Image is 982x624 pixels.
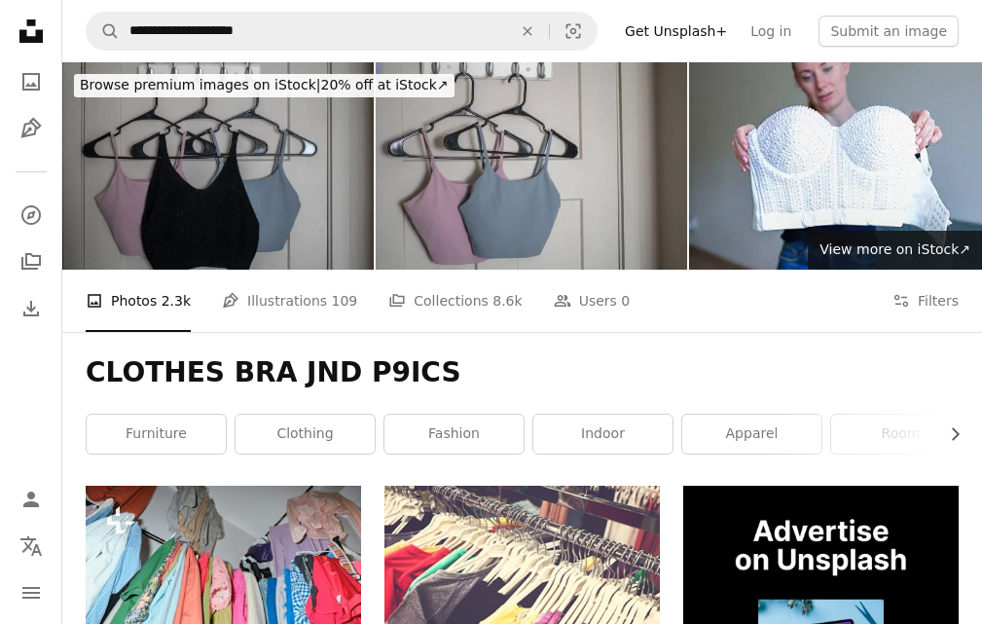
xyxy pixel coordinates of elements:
[384,415,524,454] a: fashion
[80,77,449,92] span: 20% off at iStock ↗
[80,77,320,92] span: Browse premium images on iStock |
[12,480,51,519] a: Log in / Sign up
[86,355,959,390] h1: CLOTHES BRA JND P9ICS
[12,196,51,235] a: Explore
[62,62,374,270] img: Hanging Tank Tops Representing Heterosexual Bisexual Relationship
[62,62,466,109] a: Browse premium images on iStock|20% off at iStock↗
[12,289,51,328] a: Download History
[332,290,358,312] span: 109
[937,415,959,454] button: scroll list to the right
[613,16,739,47] a: Get Unsplash+
[222,270,357,332] a: Illustrations 109
[87,13,120,50] button: Search Unsplash
[12,573,51,612] button: Menu
[12,242,51,281] a: Collections
[376,62,687,270] img: Pink and Blue Tank Top, Representing Boy Girl Gender Fluidity
[86,569,361,586] a: Clothes hanging on a rack, close up view.
[388,270,522,332] a: Collections 8.6k
[12,109,51,148] a: Illustrations
[87,415,226,454] a: furniture
[892,270,959,332] button: Filters
[831,415,970,454] a: room
[682,415,821,454] a: apparel
[492,290,522,312] span: 8.6k
[384,569,660,586] a: assorted clothes on hanger
[621,290,630,312] span: 0
[533,415,673,454] a: indoor
[236,415,375,454] a: clothing
[819,241,970,257] span: View more on iStock ↗
[12,62,51,101] a: Photos
[818,16,959,47] button: Submit an image
[739,16,803,47] a: Log in
[12,527,51,566] button: Language
[808,231,982,270] a: View more on iStock↗
[506,13,549,50] button: Clear
[86,12,598,51] form: Find visuals sitewide
[550,13,597,50] button: Visual search
[554,270,631,332] a: Users 0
